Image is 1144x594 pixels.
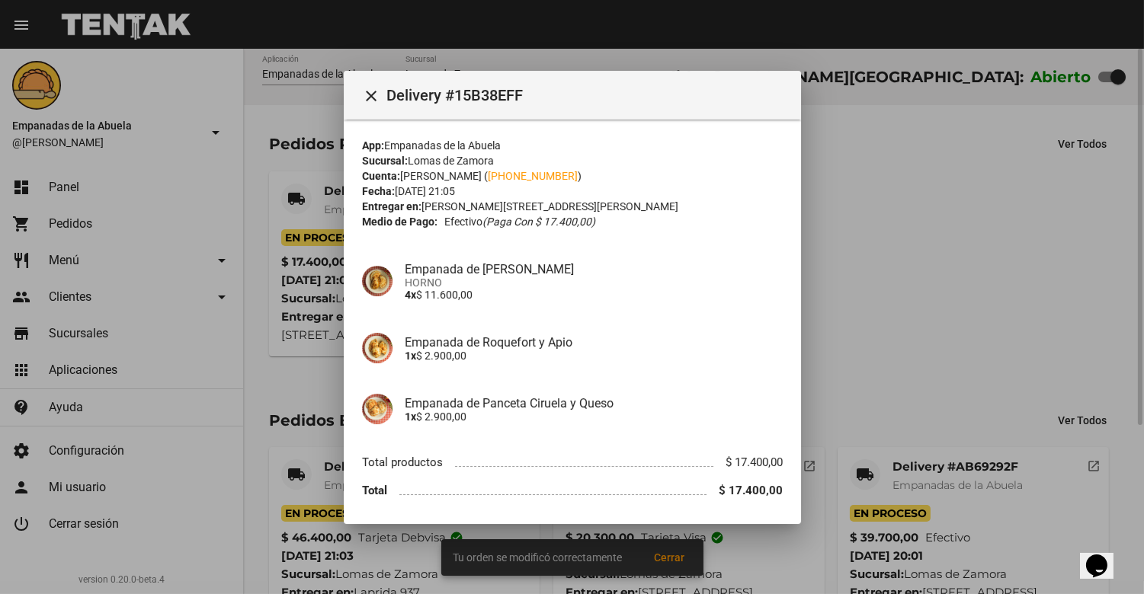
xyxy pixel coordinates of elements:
li: Total productos $ 17.400,00 [362,449,783,477]
h4: Empanada de Roquefort y Apio [405,334,783,349]
span: Efectivo [444,214,594,229]
div: [DATE] 21:05 [362,184,783,199]
span: Delivery #15B38EFF [386,83,789,107]
strong: Entregar en: [362,200,421,212]
p: $ 11.600,00 [405,288,783,300]
strong: Medio de Pago: [362,214,437,229]
i: (Paga con $ 17.400,00) [482,216,594,228]
p: $ 2.900,00 [405,349,783,361]
p: $ 2.900,00 [405,410,783,422]
iframe: chat widget [1080,533,1129,579]
div: Empanadas de la Abuela [362,138,783,153]
div: [PERSON_NAME][STREET_ADDRESS][PERSON_NAME] [362,199,783,214]
h4: Empanada de Panceta Ciruela y Queso [405,395,783,410]
img: a07d0382-12a7-4aaa-a9a8-9d363701184e.jpg [362,394,393,424]
mat-icon: Cerrar [362,87,380,105]
img: f753fea7-0f09-41b3-9a9e-ddb84fc3b359.jpg [362,266,393,296]
b: 1x [405,349,416,361]
strong: App: [362,139,384,152]
strong: Sucursal: [362,155,408,167]
span: HORNO [405,276,783,288]
b: 1x [405,410,416,422]
button: Cerrar [356,80,386,110]
a: [PHONE_NUMBER] [488,170,578,182]
strong: Cuenta: [362,170,400,182]
b: 4x [405,288,416,300]
strong: Fecha: [362,185,395,197]
div: Lomas de Zamora [362,153,783,168]
img: d59fadef-f63f-4083-8943-9e902174ec49.jpg [362,333,393,363]
h4: Empanada de [PERSON_NAME] [405,261,783,276]
li: Total $ 17.400,00 [362,476,783,504]
div: [PERSON_NAME] ( ) [362,168,783,184]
